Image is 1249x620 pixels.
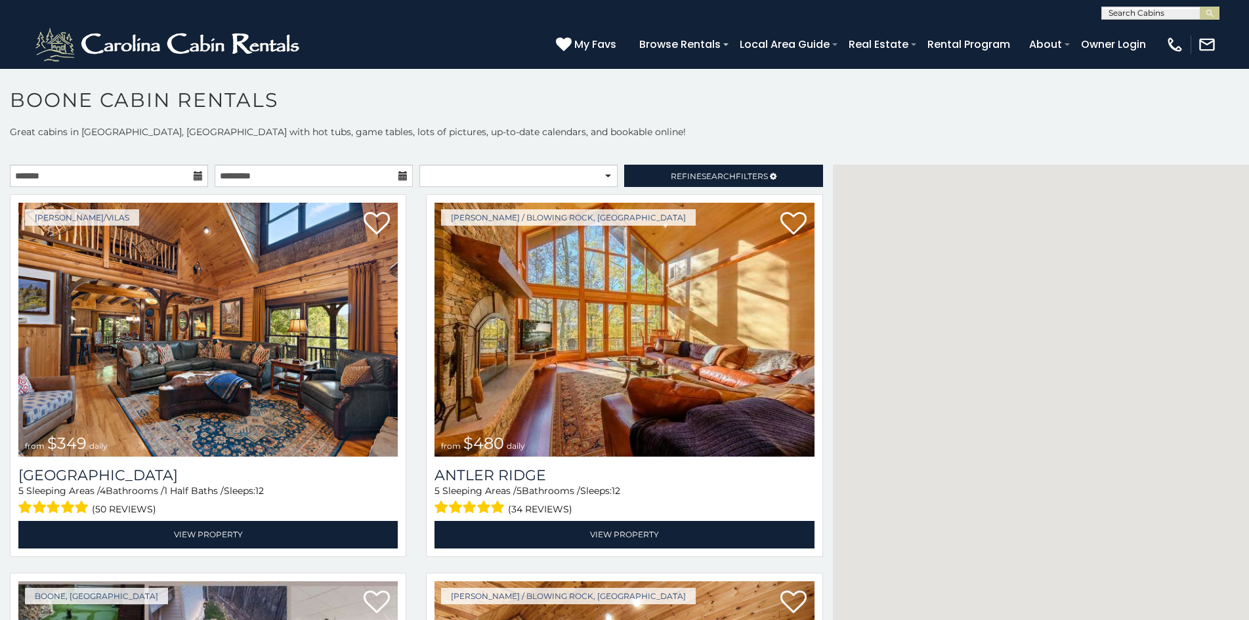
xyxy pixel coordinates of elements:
span: from [25,441,45,451]
span: My Favs [574,36,616,52]
span: 5 [517,485,522,497]
a: Add to favorites [364,211,390,238]
a: Boone, [GEOGRAPHIC_DATA] [25,588,168,604]
span: daily [89,441,108,451]
span: 12 [612,485,620,497]
a: [PERSON_NAME] / Blowing Rock, [GEOGRAPHIC_DATA] [441,588,696,604]
a: Owner Login [1074,33,1153,56]
span: $480 [463,434,504,453]
a: RefineSearchFilters [624,165,822,187]
a: Antler Ridge from $480 daily [434,203,814,457]
a: Browse Rentals [633,33,727,56]
a: About [1023,33,1069,56]
a: View Property [18,521,398,548]
a: Rental Program [921,33,1017,56]
a: [GEOGRAPHIC_DATA] [18,466,398,484]
span: from [441,441,461,451]
span: $349 [47,434,87,453]
a: Add to favorites [364,589,390,617]
a: Add to favorites [780,211,807,238]
span: Search [702,171,736,181]
img: White-1-2.png [33,25,305,64]
a: Antler Ridge [434,466,814,484]
span: daily [507,441,525,451]
a: View Property [434,521,814,548]
span: Refine Filters [671,171,768,181]
a: [PERSON_NAME] / Blowing Rock, [GEOGRAPHIC_DATA] [441,209,696,226]
a: Real Estate [842,33,915,56]
span: 5 [18,485,24,497]
span: 5 [434,485,440,497]
img: Diamond Creek Lodge [18,203,398,457]
div: Sleeping Areas / Bathrooms / Sleeps: [434,484,814,518]
span: (50 reviews) [92,501,156,518]
img: mail-regular-white.png [1198,35,1216,54]
a: Diamond Creek Lodge from $349 daily [18,203,398,457]
span: 4 [100,485,106,497]
div: Sleeping Areas / Bathrooms / Sleeps: [18,484,398,518]
span: 12 [255,485,264,497]
h3: Diamond Creek Lodge [18,466,398,484]
a: Add to favorites [780,589,807,617]
span: (34 reviews) [508,501,572,518]
a: [PERSON_NAME]/Vilas [25,209,139,226]
span: 1 Half Baths / [164,485,224,497]
a: My Favs [556,36,620,53]
a: Local Area Guide [733,33,836,56]
img: Antler Ridge [434,203,814,457]
img: phone-regular-white.png [1166,35,1184,54]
